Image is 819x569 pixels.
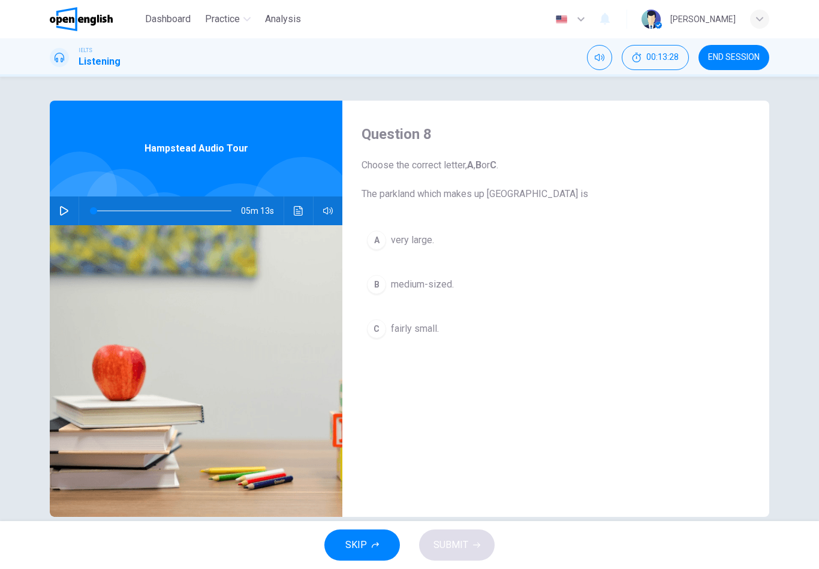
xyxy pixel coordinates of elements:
[587,45,612,70] div: Mute
[260,8,306,30] button: Analysis
[646,53,679,62] span: 00:13:28
[324,529,400,561] button: SKIP
[698,45,769,70] button: END SESSION
[50,225,342,517] img: Hampstead Audio Tour
[391,322,439,336] span: fairly small.
[241,196,284,225] span: 05m 13s
[345,537,367,553] span: SKIP
[50,7,113,31] img: OpenEnglish logo
[554,15,569,24] img: en
[79,46,92,55] span: IELTS
[708,53,760,62] span: END SESSION
[475,159,481,171] b: B
[362,158,750,201] span: Choose the correct letter, , or . The parkland which makes up [GEOGRAPHIC_DATA] is
[490,159,496,171] b: C
[391,277,454,292] span: medium-sized.
[362,314,750,344] button: Cfairly small.
[140,8,195,30] button: Dashboard
[362,270,750,299] button: Bmedium-sized.
[642,10,661,29] img: Profile picture
[670,12,736,26] div: [PERSON_NAME]
[144,141,248,156] span: Hampstead Audio Tour
[391,233,434,247] span: very large.
[367,319,386,338] div: C
[622,45,689,70] button: 00:13:28
[362,125,750,144] h4: Question 8
[79,55,121,69] h1: Listening
[200,8,255,30] button: Practice
[367,275,386,294] div: B
[205,12,240,26] span: Practice
[145,12,191,26] span: Dashboard
[362,225,750,255] button: Avery large.
[367,231,386,250] div: A
[265,12,301,26] span: Analysis
[289,196,308,225] button: Click to see the audio transcription
[50,7,140,31] a: OpenEnglish logo
[467,159,474,171] b: A
[622,45,689,70] div: Hide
